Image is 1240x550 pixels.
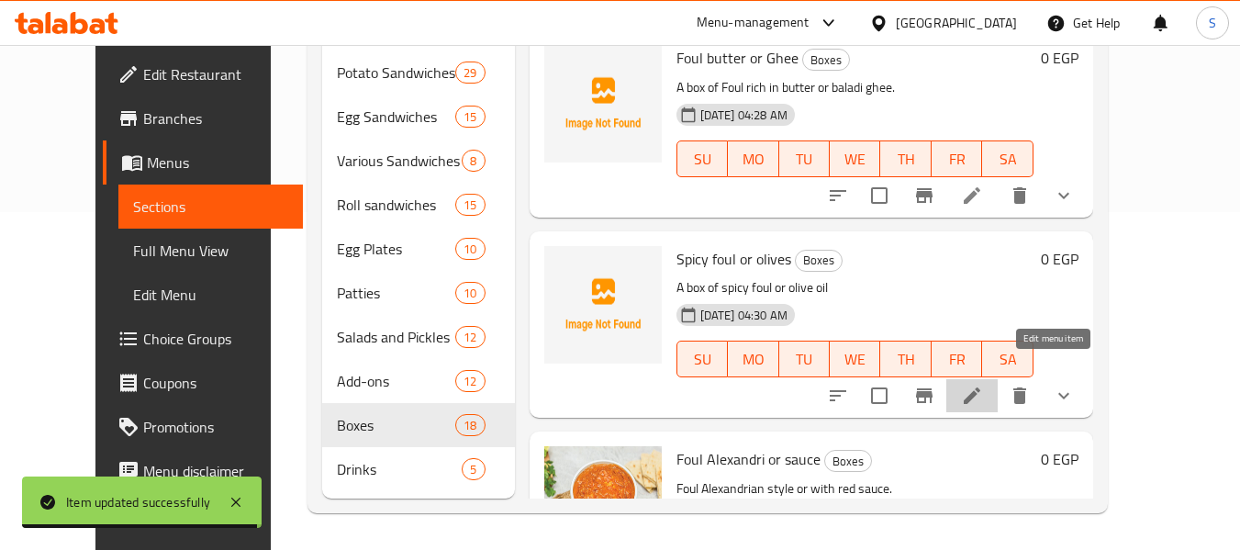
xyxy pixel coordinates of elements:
div: Various Sandwiches8 [322,139,515,183]
span: 5 [463,461,484,478]
div: Add-ons12 [322,359,515,403]
div: Boxes18 [322,403,515,447]
a: Edit Menu [118,273,303,317]
div: items [455,62,485,84]
h6: 0 EGP [1041,446,1078,472]
span: Foul butter or Ghee [676,44,799,72]
div: items [455,326,485,348]
button: TU [779,140,830,177]
button: Branch-specific-item [902,374,946,418]
div: [GEOGRAPHIC_DATA] [896,13,1017,33]
span: SA [989,346,1025,373]
span: Potato Sandwiches [337,62,456,84]
div: Boxes [802,49,850,71]
div: Item updated successfully [66,492,210,512]
span: Promotions [143,416,288,438]
button: TU [779,341,830,377]
div: Egg Sandwiches15 [322,95,515,139]
button: FR [932,341,982,377]
span: TH [888,146,923,173]
button: TH [880,341,931,377]
div: items [455,370,485,392]
div: Patties10 [322,271,515,315]
span: Edit Menu [133,284,288,306]
img: Foul butter or Ghee [544,45,662,163]
span: Boxes [796,250,842,271]
button: sort-choices [816,174,860,218]
div: Boxes [337,414,456,436]
div: items [462,458,485,480]
span: TH [888,346,923,373]
span: Boxes [803,50,849,71]
span: 10 [456,241,484,258]
span: Foul Alexandri or sauce [676,445,821,473]
span: Sections [133,196,288,218]
span: Coupons [143,372,288,394]
span: Full Menu View [133,240,288,262]
span: Select to update [860,376,899,415]
span: [DATE] 04:30 AM [693,307,795,324]
button: SU [676,341,728,377]
span: WE [837,346,873,373]
div: Boxes [824,450,872,472]
span: Various Sandwiches [337,150,463,172]
span: SA [989,146,1025,173]
a: Sections [118,185,303,229]
svg: Show Choices [1053,185,1075,207]
a: Menu disclaimer [103,449,303,493]
p: Foul Alexandrian style or with red sauce. [676,477,1033,500]
span: Edit Restaurant [143,63,288,85]
span: Menus [147,152,288,174]
button: MO [728,341,778,377]
span: MO [735,346,771,373]
div: Potato Sandwiches29 [322,51,515,95]
a: Branches [103,96,303,140]
button: SU [676,140,728,177]
span: 15 [456,108,484,126]
span: Branches [143,107,288,129]
div: items [462,150,485,172]
button: delete [998,174,1042,218]
span: Add-ons [337,370,456,392]
span: Roll sandwiches [337,194,456,216]
span: 15 [456,196,484,214]
svg: Show Choices [1053,385,1075,407]
div: Drinks5 [322,447,515,491]
div: Boxes [795,250,843,272]
span: TU [787,146,822,173]
span: SU [685,346,721,373]
button: SA [982,341,1033,377]
span: Spicy foul or olives [676,245,791,273]
span: Salads and Pickles [337,326,456,348]
span: TU [787,346,822,373]
div: Roll sandwiches15 [322,183,515,227]
button: show more [1042,374,1086,418]
p: A box of spicy foul or olive oil [676,276,1033,299]
div: Egg Plates10 [322,227,515,271]
span: 29 [456,64,484,82]
div: items [455,194,485,216]
span: 18 [456,417,484,434]
span: [DATE] 04:28 AM [693,107,795,124]
button: Branch-specific-item [902,174,946,218]
p: A box of Foul rich in butter or baladi ghee. [676,76,1033,99]
h6: 0 EGP [1041,246,1078,272]
div: Menu-management [697,12,810,34]
img: Spicy foul or olives [544,246,662,364]
span: Select to update [860,176,899,215]
button: SA [982,140,1033,177]
button: WE [830,341,880,377]
span: FR [939,146,975,173]
button: sort-choices [816,374,860,418]
span: FR [939,346,975,373]
span: MO [735,146,771,173]
a: Coupons [103,361,303,405]
button: TH [880,140,931,177]
span: Boxes [825,451,871,472]
h6: 0 EGP [1041,45,1078,71]
span: Egg Plates [337,238,456,260]
div: items [455,414,485,436]
a: Edit menu item [961,185,983,207]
